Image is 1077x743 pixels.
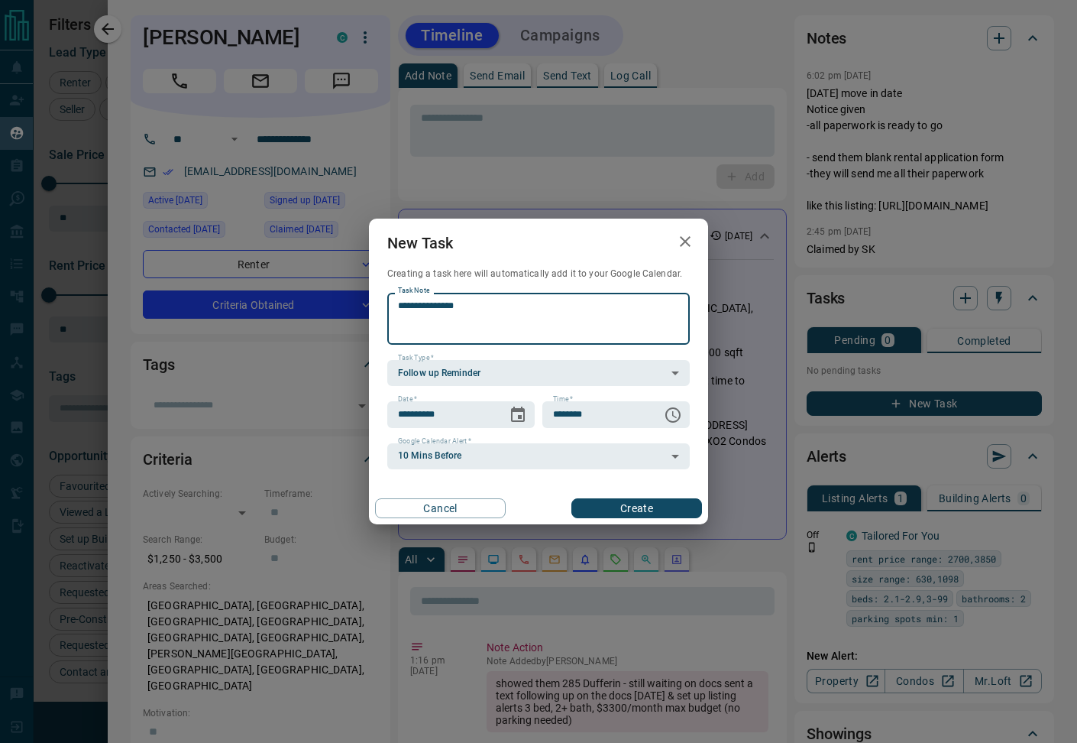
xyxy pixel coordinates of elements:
button: Choose date, selected date is Sep 16, 2025 [503,400,533,430]
div: 10 Mins Before [387,443,690,469]
label: Google Calendar Alert [398,436,471,446]
button: Cancel [375,498,506,518]
label: Task Type [398,353,434,363]
label: Task Note [398,286,429,296]
label: Time [553,394,573,404]
button: Create [571,498,702,518]
p: Creating a task here will automatically add it to your Google Calendar. [387,268,690,281]
button: Choose time, selected time is 6:00 AM [658,400,688,430]
label: Date [398,394,417,404]
div: Follow up Reminder [387,360,690,386]
h2: New Task [369,219,471,268]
